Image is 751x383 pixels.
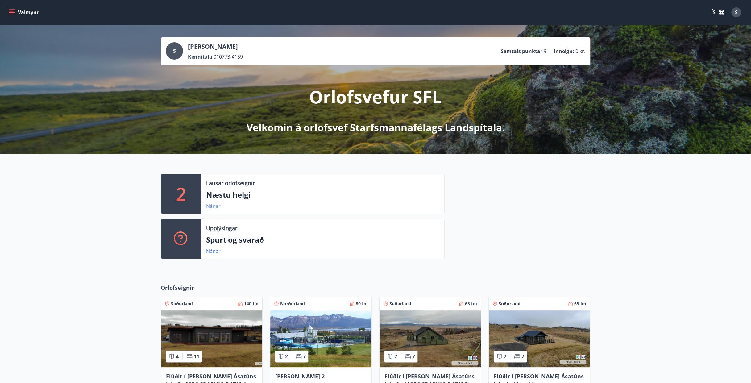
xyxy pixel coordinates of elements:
a: Nánar [206,248,221,255]
span: Suðurland [171,301,193,307]
span: 80 fm [356,301,368,307]
span: 65 fm [574,301,586,307]
img: Paella dish [380,310,481,367]
p: [PERSON_NAME] [188,42,243,51]
button: S [729,5,744,20]
p: Spurt og svarað [206,235,439,245]
span: 7 [303,353,306,360]
a: Nánar [206,203,221,210]
span: 11 [194,353,199,360]
p: Kennitala [188,53,212,60]
p: 2 [176,182,186,206]
span: [PERSON_NAME] 2 [275,373,325,380]
span: 7 [521,353,524,360]
span: 2 [285,353,288,360]
p: Inneign : [554,48,574,55]
img: Paella dish [489,310,590,367]
p: Velkomin á orlofsvef Starfsmannafélags Landspítala. [247,121,505,134]
img: Paella dish [270,310,371,367]
p: Orlofsvefur SFL [309,85,442,108]
span: S [173,48,176,54]
span: 140 fm [244,301,259,307]
span: 010773-4159 [214,53,243,60]
span: 9 [544,48,546,55]
span: 2 [394,353,397,360]
span: 65 fm [465,301,477,307]
p: Samtals punktar [501,48,542,55]
span: 0 kr. [575,48,585,55]
span: 4 [176,353,179,360]
span: 7 [412,353,415,360]
span: S [735,9,738,16]
span: Suðurland [389,301,411,307]
button: menu [7,7,42,18]
span: 2 [504,353,506,360]
img: Paella dish [161,310,262,367]
p: Upplýsingar [206,224,237,232]
span: Orlofseignir [161,284,194,292]
button: ÍS [708,7,728,18]
p: Lausar orlofseignir [206,179,255,187]
span: Norðurland [280,301,305,307]
span: Suðurland [499,301,521,307]
p: Næstu helgi [206,189,439,200]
